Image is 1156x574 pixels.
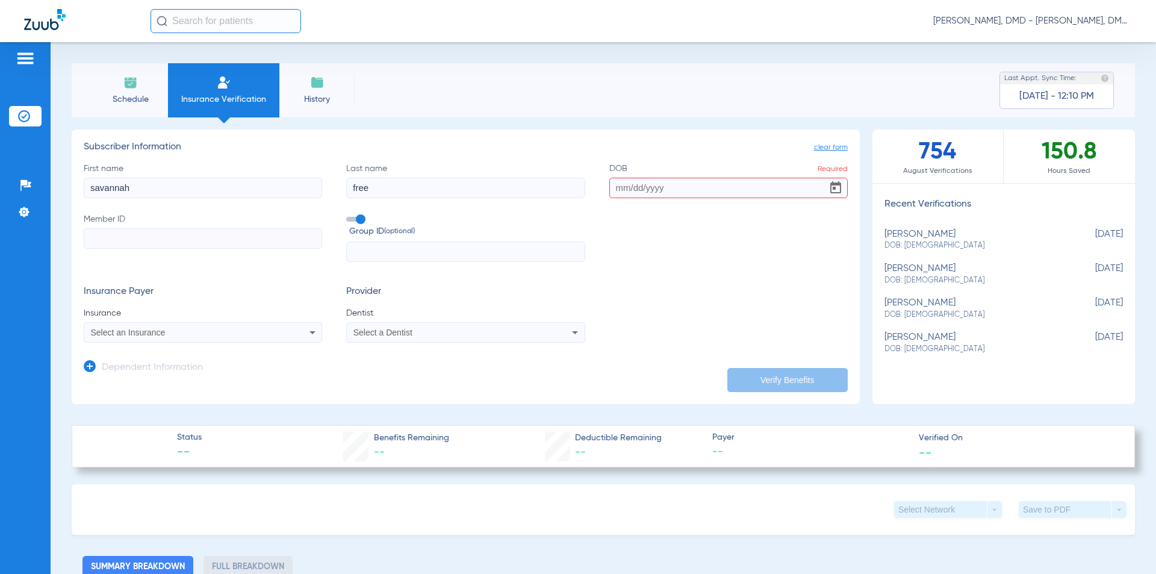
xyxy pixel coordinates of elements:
[609,178,848,198] input: DOBRequiredOpen calendar
[84,307,322,319] span: Insurance
[1096,516,1156,574] iframe: Chat Widget
[84,213,322,263] label: Member ID
[884,275,1063,286] span: DOB: [DEMOGRAPHIC_DATA]
[84,142,848,154] h3: Subscriber Information
[575,432,662,445] span: Deductible Remaining
[884,229,1063,251] div: [PERSON_NAME]
[16,51,35,66] img: hamburger-icon
[84,163,322,198] label: First name
[177,445,202,461] span: --
[884,310,1063,320] span: DOB: [DEMOGRAPHIC_DATA]
[102,93,159,105] span: Schedule
[1063,229,1123,251] span: [DATE]
[24,9,66,30] img: Zuub Logo
[346,286,585,298] h3: Provider
[1004,129,1135,183] div: 150.8
[123,75,138,90] img: Schedule
[884,263,1063,285] div: [PERSON_NAME]
[884,344,1063,355] span: DOB: [DEMOGRAPHIC_DATA]
[346,178,585,198] input: Last name
[872,199,1135,211] h3: Recent Verifications
[1063,298,1123,320] span: [DATE]
[91,328,166,337] span: Select an Insurance
[884,240,1063,251] span: DOB: [DEMOGRAPHIC_DATA]
[884,332,1063,354] div: [PERSON_NAME]
[374,432,449,445] span: Benefits Remaining
[84,178,322,198] input: First name
[102,362,203,374] h3: Dependent Information
[727,368,848,392] button: Verify Benefits
[84,228,322,249] input: Member ID
[1004,165,1135,177] span: Hours Saved
[919,432,1115,445] span: Verified On
[818,166,848,173] span: Required
[384,225,415,238] small: (optional)
[157,16,167,27] img: Search Icon
[712,431,909,444] span: Payer
[177,93,270,105] span: Insurance Verification
[346,307,585,319] span: Dentist
[353,328,412,337] span: Select a Dentist
[1063,263,1123,285] span: [DATE]
[919,446,932,458] span: --
[884,298,1063,320] div: [PERSON_NAME]
[1019,90,1094,102] span: [DATE] - 12:10 PM
[824,176,848,200] button: Open calendar
[575,447,586,458] span: --
[712,445,909,460] span: --
[177,431,202,444] span: Status
[288,93,346,105] span: History
[374,447,385,458] span: --
[1004,72,1077,84] span: Last Appt. Sync Time:
[1101,74,1109,83] img: last sync help info
[151,9,301,33] input: Search for patients
[310,75,325,90] img: History
[349,225,585,238] span: Group ID
[1063,332,1123,354] span: [DATE]
[814,142,848,154] span: clear form
[872,165,1003,177] span: August Verifications
[609,163,848,198] label: DOB
[84,286,322,298] h3: Insurance Payer
[872,129,1004,183] div: 754
[217,75,231,90] img: Manual Insurance Verification
[933,15,1132,27] span: [PERSON_NAME], DMD - [PERSON_NAME], DMD
[346,163,585,198] label: Last name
